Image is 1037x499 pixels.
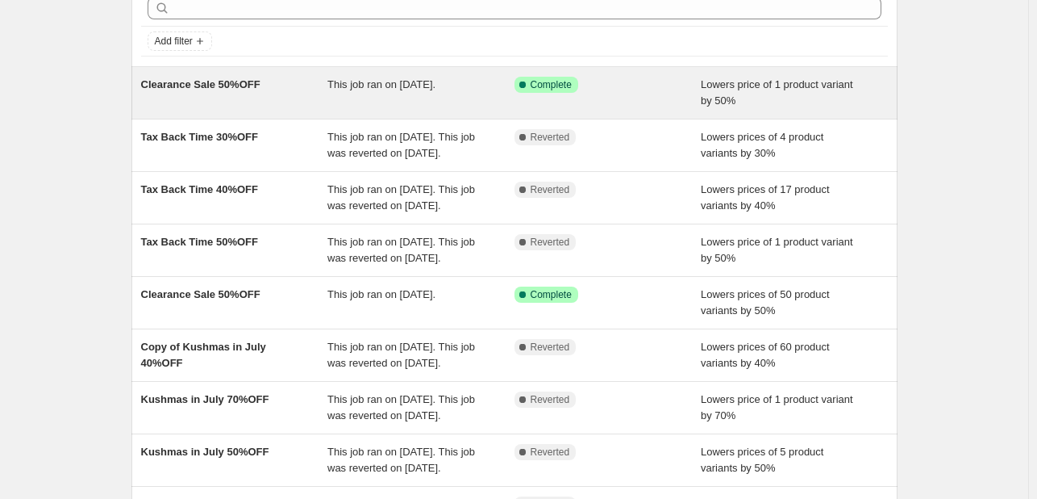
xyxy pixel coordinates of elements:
span: Reverted [531,236,570,249]
span: Lowers price of 1 product variant by 50% [701,236,853,264]
span: This job ran on [DATE]. [327,288,435,300]
span: Complete [531,78,572,91]
button: Add filter [148,31,212,51]
span: This job ran on [DATE]. [327,78,435,90]
span: Reverted [531,393,570,406]
span: This job ran on [DATE]. This job was reverted on [DATE]. [327,183,475,212]
span: Reverted [531,341,570,354]
span: Reverted [531,131,570,144]
span: Lowers prices of 17 product variants by 40% [701,183,830,212]
span: Complete [531,288,572,301]
span: This job ran on [DATE]. This job was reverted on [DATE]. [327,236,475,264]
span: Lowers price of 1 product variant by 50% [701,78,853,107]
span: Kushmas in July 50%OFF [141,446,269,458]
span: This job ran on [DATE]. This job was reverted on [DATE]. [327,446,475,474]
span: This job ran on [DATE]. This job was reverted on [DATE]. [327,131,475,159]
span: Tax Back Time 30%OFF [141,131,258,143]
span: Lowers prices of 60 product variants by 40% [701,341,830,369]
span: Lowers prices of 4 product variants by 30% [701,131,823,159]
span: Clearance Sale 50%OFF [141,78,260,90]
span: Copy of Kushmas in July 40%OFF [141,341,266,369]
span: This job ran on [DATE]. This job was reverted on [DATE]. [327,393,475,421]
span: Reverted [531,446,570,459]
span: Lowers prices of 5 product variants by 50% [701,446,823,474]
span: Lowers prices of 50 product variants by 50% [701,288,830,317]
span: Add filter [155,35,193,48]
span: Reverted [531,183,570,196]
span: Tax Back Time 50%OFF [141,236,258,248]
span: Clearance Sale 50%OFF [141,288,260,300]
span: This job ran on [DATE]. This job was reverted on [DATE]. [327,341,475,369]
span: Lowers price of 1 product variant by 70% [701,393,853,421]
span: Kushmas in July 70%OFF [141,393,269,405]
span: Tax Back Time 40%OFF [141,183,258,195]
